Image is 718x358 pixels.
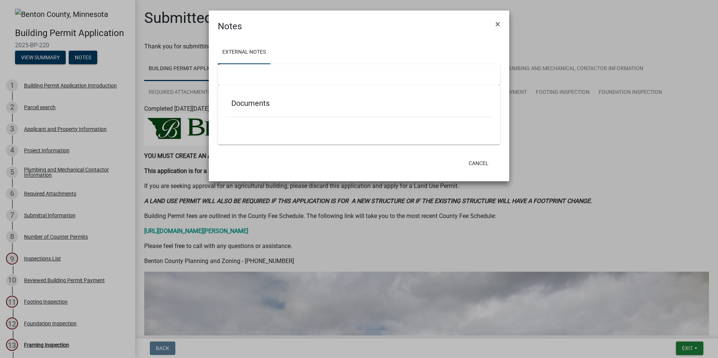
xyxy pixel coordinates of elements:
[463,156,495,170] button: Cancel
[489,14,506,35] button: Close
[218,41,270,65] a: External Notes
[231,99,487,108] h5: Documents
[218,20,242,33] h4: Notes
[495,19,500,29] span: ×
